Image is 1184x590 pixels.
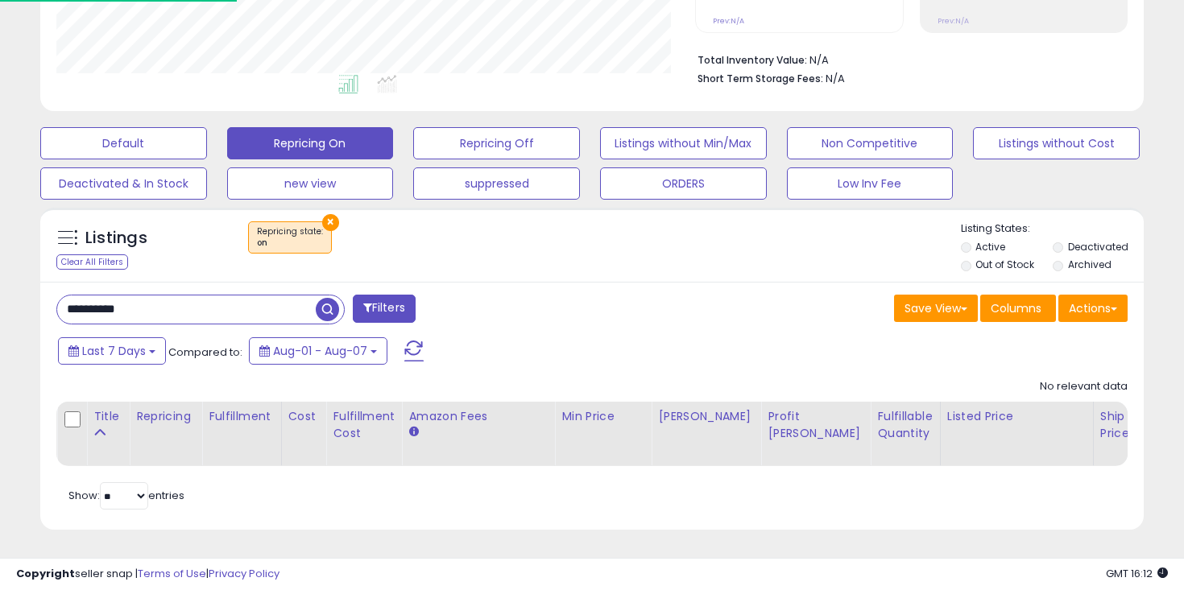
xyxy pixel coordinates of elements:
[698,72,823,85] b: Short Term Storage Fees:
[408,408,548,425] div: Amazon Fees
[93,408,122,425] div: Title
[991,300,1041,316] span: Columns
[227,127,394,159] button: Repricing On
[209,408,274,425] div: Fulfillment
[975,240,1005,254] label: Active
[768,408,863,442] div: Profit [PERSON_NAME]
[600,127,767,159] button: Listings without Min/Max
[136,408,195,425] div: Repricing
[698,53,807,67] b: Total Inventory Value:
[413,127,580,159] button: Repricing Off
[16,567,279,582] div: seller snap | |
[658,408,754,425] div: [PERSON_NAME]
[698,49,1116,68] li: N/A
[826,71,845,86] span: N/A
[787,167,954,200] button: Low Inv Fee
[257,237,323,249] div: on
[413,167,580,200] button: suppressed
[40,127,207,159] button: Default
[938,16,969,26] small: Prev: N/A
[138,566,206,581] a: Terms of Use
[68,488,184,503] span: Show: entries
[600,167,767,200] button: ORDERS
[209,566,279,581] a: Privacy Policy
[82,343,146,359] span: Last 7 Days
[1106,566,1168,581] span: 2025-08-15 16:12 GMT
[980,295,1056,322] button: Columns
[408,425,418,439] small: Amazon Fees.
[894,295,978,322] button: Save View
[56,254,128,270] div: Clear All Filters
[58,337,166,365] button: Last 7 Days
[288,408,320,425] div: Cost
[1040,379,1128,394] div: No relevant data
[787,127,954,159] button: Non Competitive
[1058,295,1128,322] button: Actions
[322,214,339,231] button: ×
[961,221,1145,237] p: Listing States:
[249,337,387,365] button: Aug-01 - Aug-07
[561,408,644,425] div: Min Price
[713,16,744,26] small: Prev: N/A
[333,408,395,442] div: Fulfillment Cost
[1068,258,1112,271] label: Archived
[947,408,1087,425] div: Listed Price
[257,225,323,250] span: Repricing state :
[273,343,367,359] span: Aug-01 - Aug-07
[168,345,242,360] span: Compared to:
[1068,240,1128,254] label: Deactivated
[85,227,147,250] h5: Listings
[1100,408,1132,442] div: Ship Price
[353,295,416,323] button: Filters
[877,408,933,442] div: Fulfillable Quantity
[16,566,75,581] strong: Copyright
[40,167,207,200] button: Deactivated & In Stock
[227,167,394,200] button: new view
[975,258,1034,271] label: Out of Stock
[973,127,1140,159] button: Listings without Cost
